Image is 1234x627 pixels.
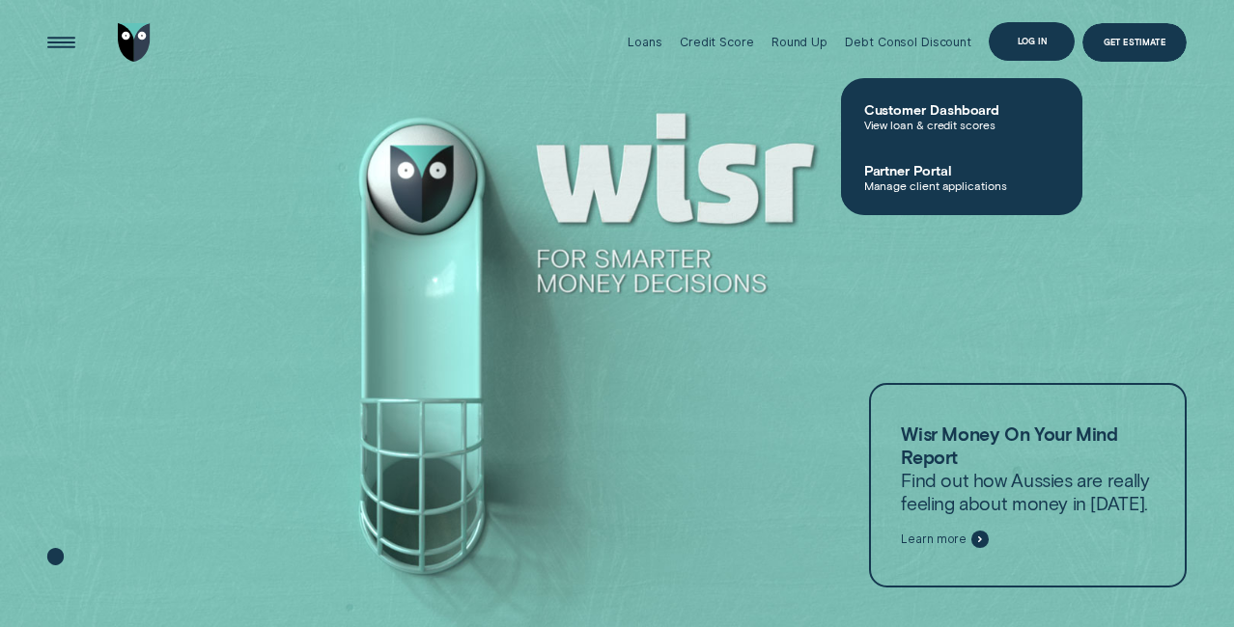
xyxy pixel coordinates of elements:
a: Wisr Money On Your Mind ReportFind out how Aussies are really feeling about money in [DATE].Learn... [869,383,1187,586]
div: Credit Score [680,35,754,49]
a: Customer DashboardView loan & credit scores [841,86,1082,147]
span: Learn more [901,532,967,547]
img: Wisr [118,23,150,62]
div: Log in [1018,38,1047,45]
button: Log in [989,22,1075,61]
span: View loan & credit scores [864,118,1059,131]
div: Loans [628,35,661,49]
a: Get Estimate [1082,23,1188,62]
div: Round Up [771,35,827,49]
span: Manage client applications [864,178,1059,192]
span: Partner Portal [864,162,1059,178]
span: Customer Dashboard [864,101,1059,118]
button: Open Menu [42,23,81,62]
strong: Wisr Money On Your Mind Report [901,423,1117,468]
div: Debt Consol Discount [845,35,971,49]
p: Find out how Aussies are really feeling about money in [DATE]. [901,423,1155,515]
a: Partner PortalManage client applications [841,147,1082,207]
